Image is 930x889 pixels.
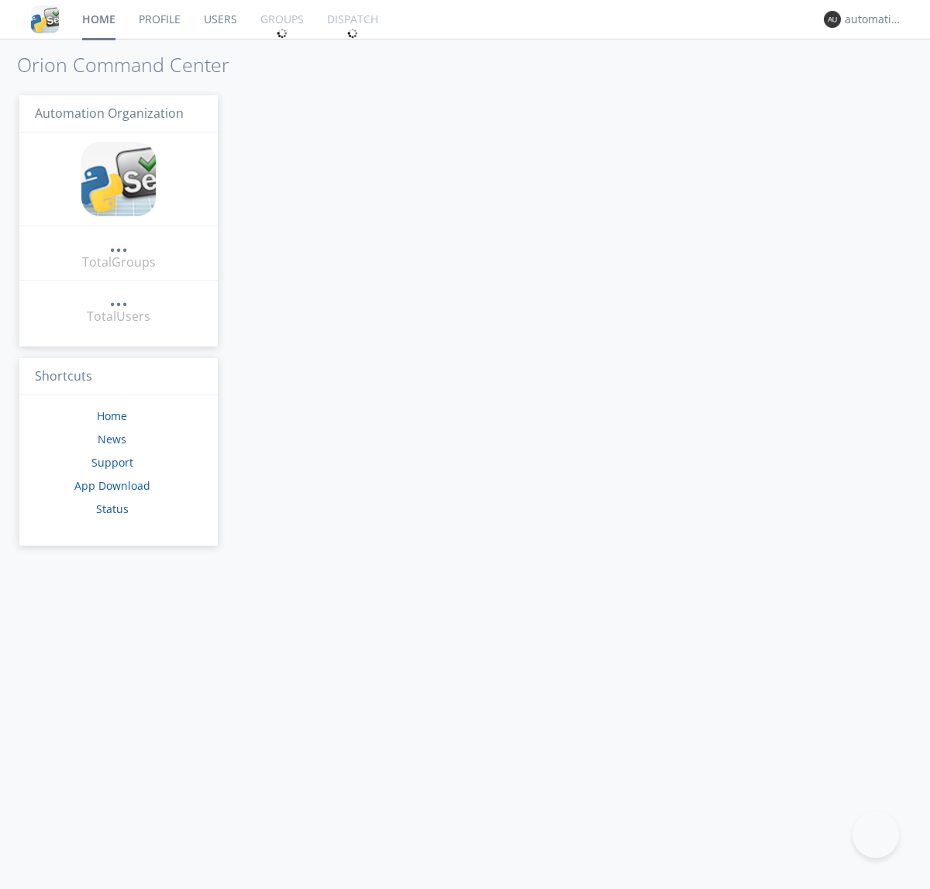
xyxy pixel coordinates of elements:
[98,432,126,446] a: News
[109,236,128,253] a: ...
[845,12,903,27] div: automation+atlas0022
[74,478,150,493] a: App Download
[109,290,128,305] div: ...
[347,28,358,39] img: spin.svg
[852,811,899,858] iframe: Toggle Customer Support
[97,408,127,423] a: Home
[91,455,133,470] a: Support
[277,28,288,39] img: spin.svg
[109,236,128,251] div: ...
[31,5,59,33] img: cddb5a64eb264b2086981ab96f4c1ba7
[19,358,218,396] h3: Shortcuts
[109,290,128,308] a: ...
[81,142,156,216] img: cddb5a64eb264b2086981ab96f4c1ba7
[35,105,184,122] span: Automation Organization
[824,11,841,28] img: 373638.png
[87,308,150,326] div: Total Users
[96,501,129,516] a: Status
[82,253,156,271] div: Total Groups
